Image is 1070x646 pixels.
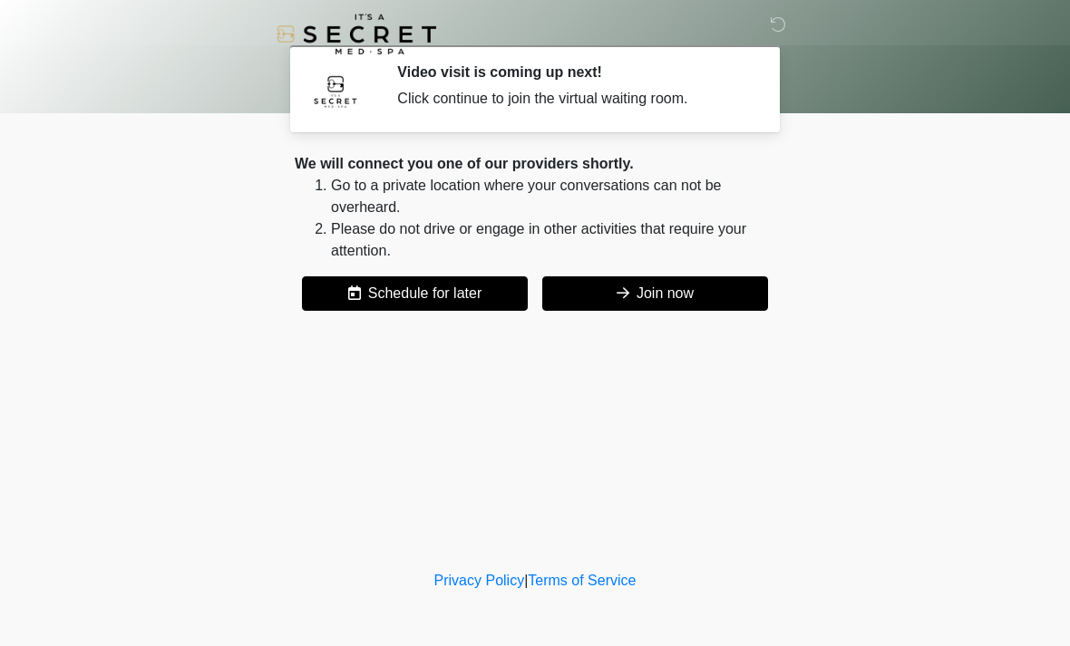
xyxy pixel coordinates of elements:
[302,276,528,311] button: Schedule for later
[434,573,525,588] a: Privacy Policy
[542,276,768,311] button: Join now
[331,218,775,262] li: Please do not drive or engage in other activities that require your attention.
[295,153,775,175] div: We will connect you one of our providers shortly.
[331,175,775,218] li: Go to a private location where your conversations can not be overheard.
[277,14,436,54] img: It's A Secret Med Spa Logo
[397,63,748,81] h2: Video visit is coming up next!
[524,573,528,588] a: |
[308,63,363,118] img: Agent Avatar
[528,573,636,588] a: Terms of Service
[397,88,748,110] div: Click continue to join the virtual waiting room.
